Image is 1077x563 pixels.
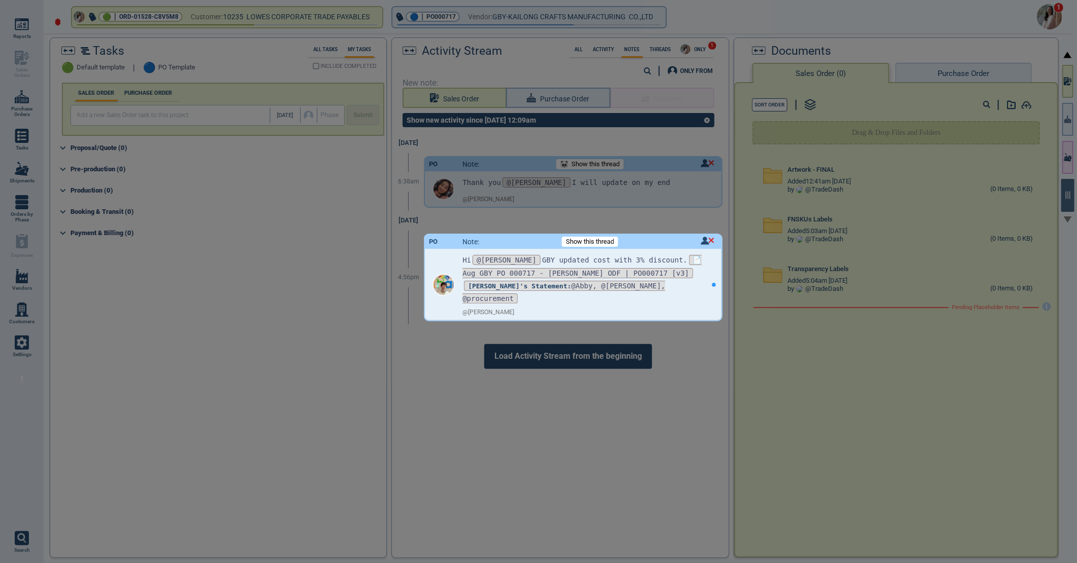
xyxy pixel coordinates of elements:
[462,254,706,305] p: Hi GBY updated cost with 3% discount.
[701,237,714,245] img: unread icon
[434,275,454,295] img: Avatar
[462,281,665,304] span: @Abby, @[PERSON_NAME], @procurement
[468,282,571,290] strong: [PERSON_NAME]'s Statement:
[462,238,479,246] span: Note:
[566,238,614,246] span: Show this thread
[462,309,514,316] span: @ [PERSON_NAME]
[429,238,438,246] div: PO
[473,255,541,265] span: @[PERSON_NAME]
